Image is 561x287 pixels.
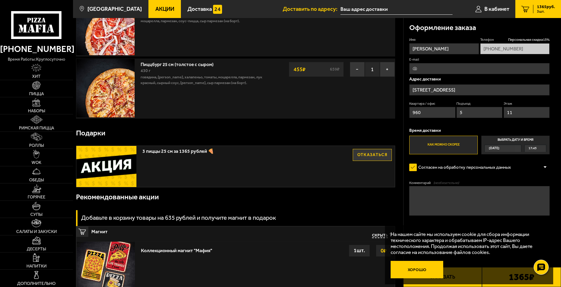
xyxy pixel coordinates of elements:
div: 1 шт. [349,245,370,257]
span: Дополнительно [17,282,56,286]
span: (необязательно) [434,180,459,185]
strong: 455 ₽ [292,64,307,75]
label: Выбрать дату и время [481,136,550,154]
label: E-mail [409,57,550,62]
span: 3 шт. [537,10,555,13]
p: Время доставки [409,128,550,133]
span: 17:45 [529,145,537,152]
s: 659 ₽ [329,67,340,71]
span: Римская пицца [19,126,54,130]
span: Обеды [29,178,44,182]
input: @ [409,63,550,74]
p: Адрес доставки [409,77,550,81]
span: Хит [32,74,41,79]
span: Супы [30,213,42,217]
span: Наборы [28,109,45,113]
h3: Оформление заказа [409,24,476,31]
span: 1365 руб. [537,5,555,9]
label: Имя [409,37,479,42]
span: Пицца [29,92,44,96]
label: Подъезд [456,101,502,106]
span: Напитки [26,264,47,268]
span: Доставка [188,6,212,12]
span: Доставить по адресу: [283,6,340,12]
label: Комментарий [409,180,550,185]
span: Акции [155,6,174,12]
span: [DATE] [489,145,499,152]
label: Квартира / офис [409,101,455,106]
span: [GEOGRAPHIC_DATA] [87,6,142,12]
span: WOK [32,161,41,165]
p: говядина, [PERSON_NAME], халапеньо, томаты, моцарелла, пармезан, лук красный, сырный соус, [PERSO... [141,74,270,86]
span: Салаты и закуски [16,230,57,234]
span: Персональная скидка 15 % [508,37,550,42]
h3: Подарки [76,129,105,137]
label: Как можно скорее [409,136,478,154]
span: Магнит [91,226,282,234]
span: 430 г [141,68,151,73]
h3: Добавьте в корзину товары на 635 рублей и получите магнит в подарок [81,215,276,221]
button: Отказаться [353,149,392,161]
p: На нашем сайте мы используем cookie для сбора информации технического характера и обрабатываем IP... [391,231,544,255]
input: Имя [409,43,479,54]
span: 1 [365,62,380,77]
span: Роллы [29,143,44,148]
a: Пиццбург 25 см (толстое с сыром) [141,60,219,67]
label: Этаж [504,101,550,106]
button: Скрыть [372,233,392,238]
span: В кабинет [484,6,509,12]
label: Телефон [480,37,550,42]
input: +7 ( [480,43,550,54]
input: Ваш адрес доставки [340,4,453,15]
span: Десерты [27,247,46,251]
h3: Рекомендованные акции [76,193,159,201]
img: 15daf4d41897b9f0e9f617042186c801.svg [213,5,222,14]
button: Хорошо [391,261,443,278]
strong: 0 ₽ [379,245,388,256]
label: Согласен на обработку персональных данных [409,162,517,173]
span: Горячее [28,195,45,199]
span: Скрыть [372,233,388,238]
button: − [350,62,365,77]
button: + [380,62,395,77]
span: 3 пиццы 25 см за 1365 рублей 🍕 [142,146,334,154]
div: Коллекционный магнит "Мафия" [141,245,212,253]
